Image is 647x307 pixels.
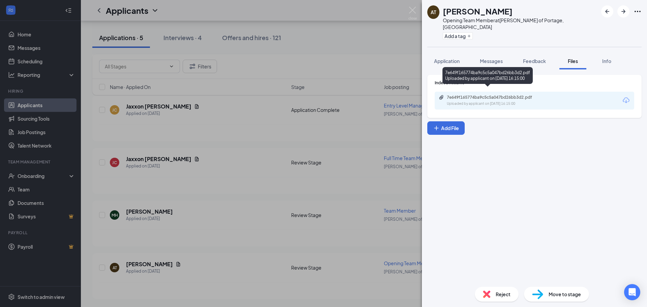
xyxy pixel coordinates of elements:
h1: [PERSON_NAME] [443,5,513,17]
svg: Paperclip [439,95,444,100]
div: Indeed Resume [435,80,634,86]
div: Uploaded by applicant on [DATE] 16:15:00 [447,101,548,106]
span: Messages [480,58,503,64]
div: Opening Team Member at [PERSON_NAME] of Portage, [GEOGRAPHIC_DATA] [443,17,598,30]
svg: Plus [433,125,440,131]
svg: ArrowLeftNew [603,7,611,16]
span: Reject [496,290,511,298]
div: 7e649f165774ba9c5c5a047bd26bb3d2.pdf [447,95,541,100]
svg: Plus [467,34,471,38]
svg: Download [622,96,630,104]
a: Paperclip7e649f165774ba9c5c5a047bd26bb3d2.pdfUploaded by applicant on [DATE] 16:15:00 [439,95,548,106]
button: PlusAdd a tag [443,32,473,39]
svg: Ellipses [634,7,642,16]
span: Application [434,58,460,64]
button: ArrowRight [617,5,629,18]
svg: ArrowRight [619,7,627,16]
span: Info [602,58,611,64]
span: Move to stage [549,290,581,298]
span: Feedback [523,58,546,64]
button: ArrowLeftNew [601,5,613,18]
div: 7e649f165774ba9c5c5a047bd26bb3d2.pdf Uploaded by applicant on [DATE] 16:15:00 [442,67,533,84]
div: Open Intercom Messenger [624,284,640,300]
span: Files [568,58,578,64]
div: AT [431,9,436,16]
button: Add FilePlus [427,121,465,135]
